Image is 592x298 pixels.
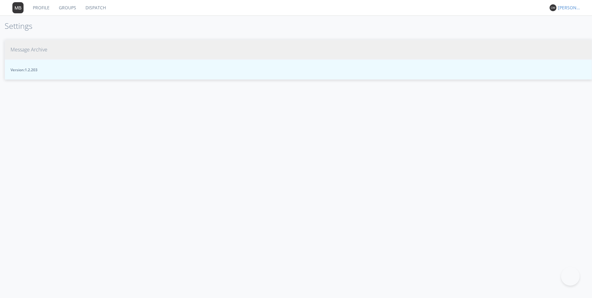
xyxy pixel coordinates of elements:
img: 373638.png [550,4,556,11]
span: Message Archive [11,46,47,53]
button: Message Archive [5,40,592,60]
div: [PERSON_NAME] * [558,5,581,11]
button: Version:1.2.203 [5,59,592,80]
img: 373638.png [12,2,24,13]
span: Version: 1.2.203 [11,67,586,72]
iframe: Toggle Customer Support [561,267,580,286]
